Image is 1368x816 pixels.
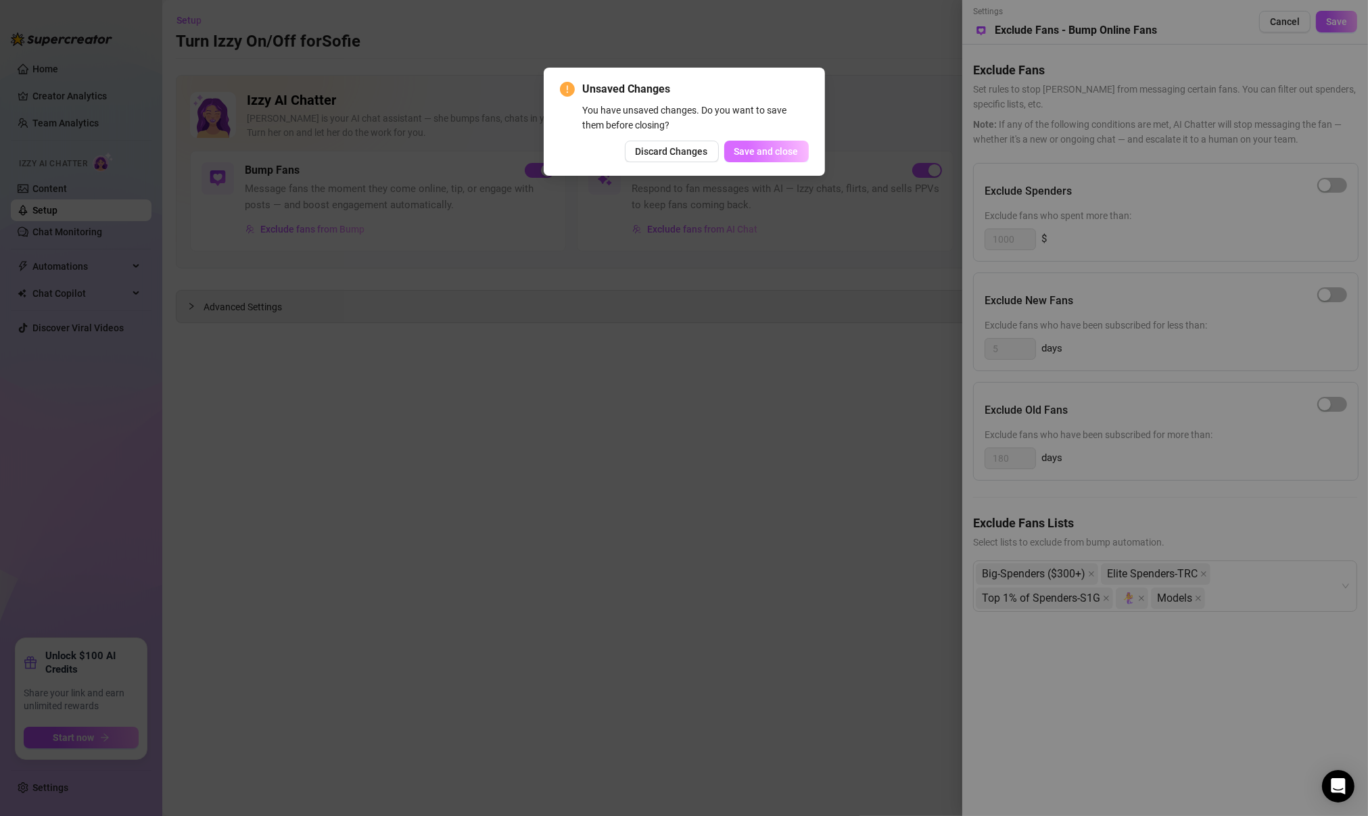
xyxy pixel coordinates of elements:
div: You have unsaved changes. Do you want to save them before closing? [583,103,809,133]
button: Discard Changes [625,141,719,162]
div: Open Intercom Messenger [1322,770,1354,802]
span: Save and close [734,146,799,157]
span: Discard Changes [636,146,708,157]
button: Save and close [724,141,809,162]
span: exclamation-circle [560,82,575,97]
span: Unsaved Changes [583,81,809,97]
